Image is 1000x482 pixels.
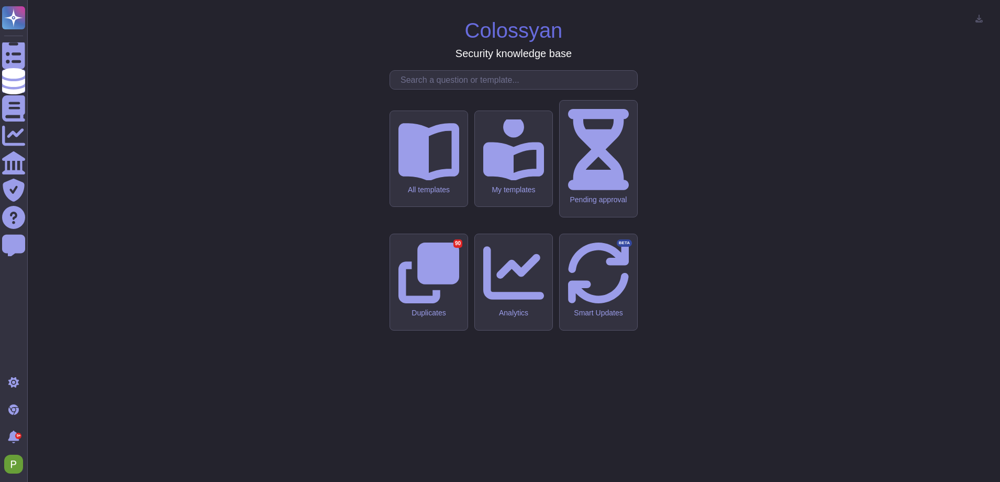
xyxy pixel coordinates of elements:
button: user [2,453,30,476]
div: BETA [617,239,632,247]
div: 90 [453,239,462,248]
div: Duplicates [398,309,459,317]
div: All templates [398,185,459,194]
img: user [4,455,23,474]
div: Analytics [483,309,544,317]
h1: Colossyan [465,18,563,43]
div: My templates [483,185,544,194]
div: 9+ [15,433,21,439]
div: Smart Updates [568,309,629,317]
input: Search a question or template... [395,71,637,89]
div: Pending approval [568,195,629,204]
h3: Security knowledge base [455,47,572,60]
